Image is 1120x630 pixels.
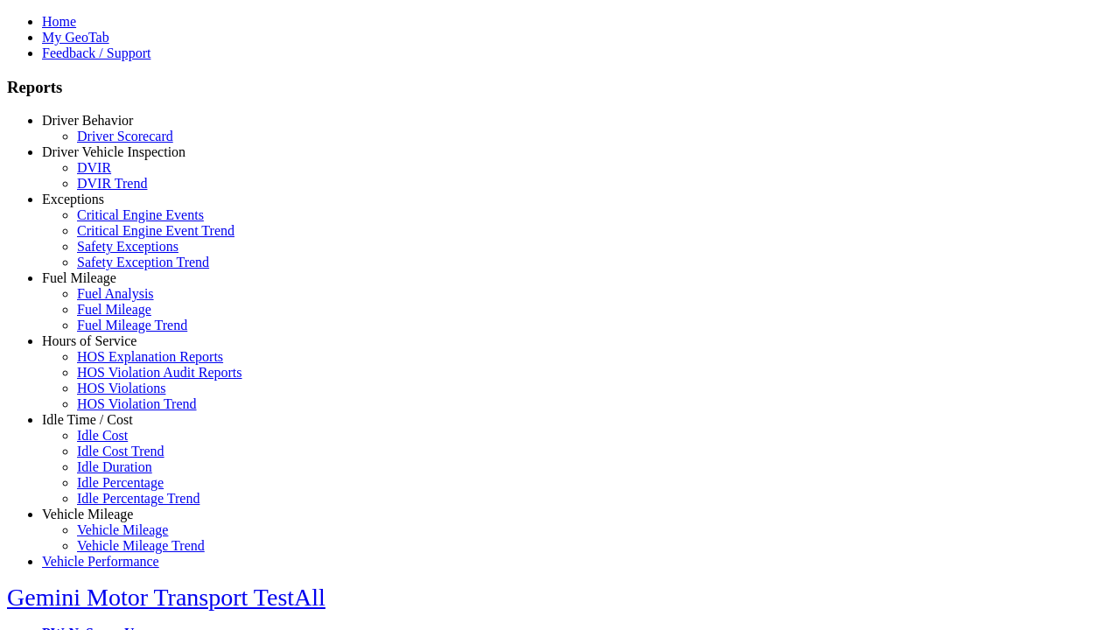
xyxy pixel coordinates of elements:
[77,318,187,332] a: Fuel Mileage Trend
[77,160,111,175] a: DVIR
[42,270,116,285] a: Fuel Mileage
[42,45,150,60] a: Feedback / Support
[42,144,185,159] a: Driver Vehicle Inspection
[77,255,209,269] a: Safety Exception Trend
[77,207,204,222] a: Critical Engine Events
[77,349,223,364] a: HOS Explanation Reports
[77,522,168,537] a: Vehicle Mileage
[42,333,136,348] a: Hours of Service
[42,412,133,427] a: Idle Time / Cost
[77,381,165,395] a: HOS Violations
[42,30,109,45] a: My GeoTab
[42,113,133,128] a: Driver Behavior
[77,129,173,143] a: Driver Scorecard
[77,176,147,191] a: DVIR Trend
[42,507,133,521] a: Vehicle Mileage
[77,491,199,506] a: Idle Percentage Trend
[7,78,1113,97] h3: Reports
[77,223,234,238] a: Critical Engine Event Trend
[77,302,151,317] a: Fuel Mileage
[77,538,205,553] a: Vehicle Mileage Trend
[77,475,164,490] a: Idle Percentage
[77,459,152,474] a: Idle Duration
[77,286,154,301] a: Fuel Analysis
[7,584,325,611] a: Gemini Motor Transport TestAll
[77,444,164,458] a: Idle Cost Trend
[42,192,104,206] a: Exceptions
[77,365,242,380] a: HOS Violation Audit Reports
[77,428,128,443] a: Idle Cost
[42,14,76,29] a: Home
[77,239,178,254] a: Safety Exceptions
[42,554,159,569] a: Vehicle Performance
[77,396,197,411] a: HOS Violation Trend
